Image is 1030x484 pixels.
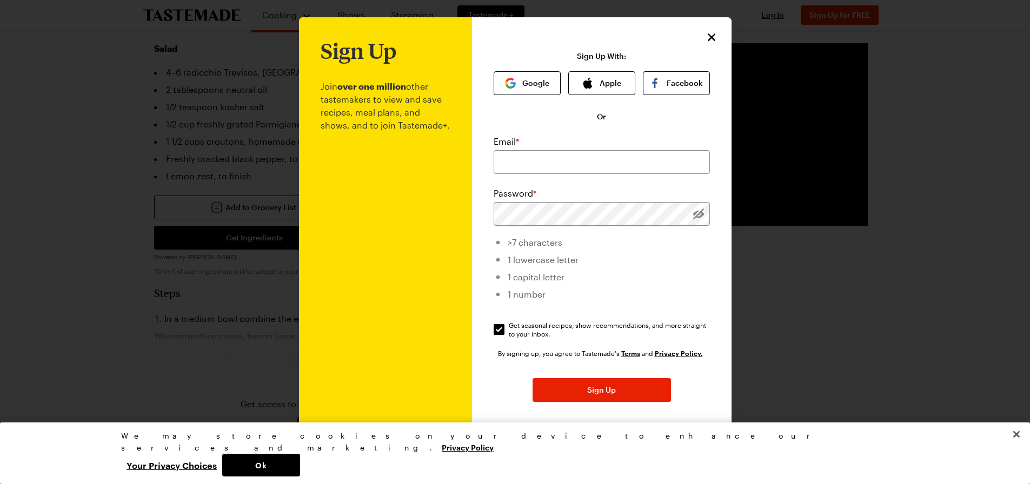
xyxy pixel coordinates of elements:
[121,430,900,476] div: Privacy
[621,348,640,358] a: Tastemade Terms of Service
[1005,422,1028,446] button: Close
[442,442,494,452] a: More information about your privacy, opens in a new tab
[587,385,616,395] span: Sign Up
[577,52,626,60] p: Sign Up With:
[597,111,606,122] span: Or
[121,454,222,476] button: Your Privacy Choices
[508,254,579,265] span: 1 lowercase letter
[508,237,562,247] span: >7 characters
[655,348,703,358] a: Tastemade Privacy Policy
[321,63,450,466] p: Join other tastemakers to view and save recipes, meal plans, and shows, and to join Tastemade+.
[494,135,519,148] label: Email
[494,324,504,335] input: Get seasonal recipes, show recommendations, and more straight to your inbox.
[508,289,546,299] span: 1 number
[494,71,561,95] button: Google
[643,71,710,95] button: Facebook
[705,30,719,44] button: Close
[508,272,564,282] span: 1 capital letter
[568,71,635,95] button: Apple
[533,378,671,402] button: Sign Up
[494,187,536,200] label: Password
[222,454,300,476] button: Ok
[121,430,900,454] div: We may store cookies on your device to enhance our services and marketing.
[509,321,711,338] span: Get seasonal recipes, show recommendations, and more straight to your inbox.
[498,348,706,359] div: By signing up, you agree to Tastemade's and
[337,81,406,91] b: over one million
[494,422,709,442] span: Already have an account?
[321,39,396,63] h1: Sign Up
